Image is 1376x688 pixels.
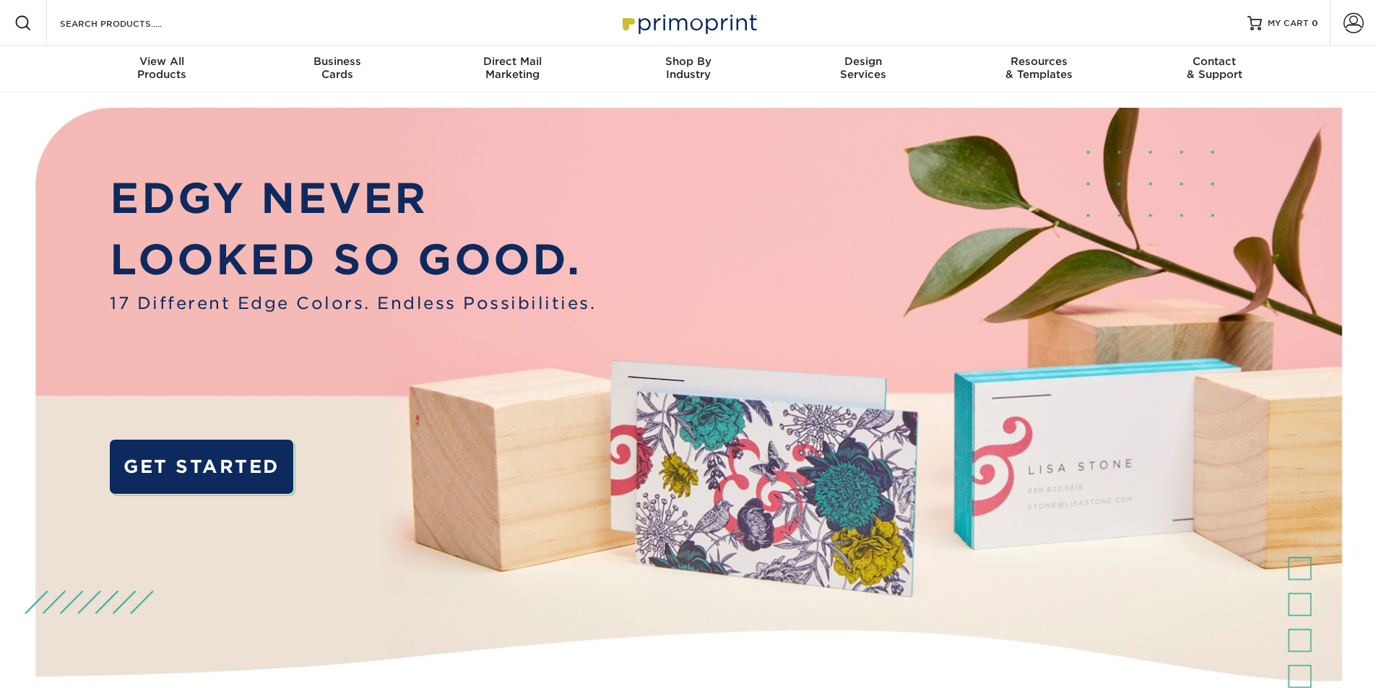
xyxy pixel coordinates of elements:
a: DesignServices [776,46,951,92]
span: Direct Mail [425,55,600,68]
div: & Templates [951,55,1127,81]
div: Marketing [425,55,600,81]
input: SEARCH PRODUCTS..... [59,14,199,32]
span: 0 [1312,18,1318,28]
a: Direct MailMarketing [425,46,600,92]
img: Primoprint [616,7,761,38]
a: View AllProducts [74,46,250,92]
div: & Support [1127,55,1302,81]
a: GET STARTED [110,440,293,494]
span: 17 Different Edge Colors. Endless Possibilities. [110,291,596,315]
a: Shop ByIndustry [600,46,776,92]
span: Contact [1127,55,1302,68]
div: Services [776,55,951,81]
span: MY CART [1268,17,1309,30]
a: BusinessCards [249,46,425,92]
span: Shop By [600,55,776,68]
p: EDGY NEVER [110,167,596,230]
span: View All [74,55,250,68]
a: Contact& Support [1127,46,1302,92]
span: Resources [951,55,1127,68]
span: Design [776,55,951,68]
a: Resources& Templates [951,46,1127,92]
div: Products [74,55,250,81]
p: LOOKED SO GOOD. [110,229,596,291]
div: Industry [600,55,776,81]
span: Business [249,55,425,68]
div: Cards [249,55,425,81]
